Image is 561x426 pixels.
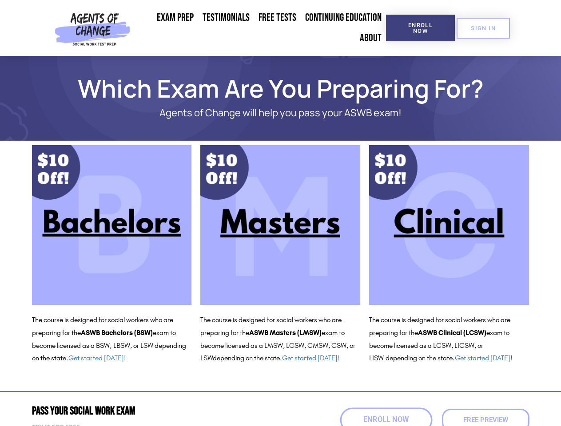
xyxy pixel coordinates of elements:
[418,328,486,337] b: ASWB Clinical (LCSW)
[363,416,409,424] span: Enroll Now
[355,28,386,48] a: About
[369,314,529,365] p: The course is designed for social workers who are preparing for the exam to become licensed as a ...
[471,25,496,31] span: SIGN IN
[301,8,386,28] a: Continuing Education
[134,8,386,48] nav: Menu
[463,417,508,423] span: Free Preview
[28,78,534,99] h1: Which Exam Are You Preparing For?
[32,314,192,365] p: The course is designed for social workers who are preparing for the exam to become licensed as a ...
[198,8,254,28] a: Testimonials
[254,8,301,28] a: Free Tests
[68,354,126,362] a: Get started [DATE]!
[453,354,512,362] span: . !
[457,18,510,39] a: SIGN IN
[400,22,441,34] span: Enroll Now
[63,107,498,118] p: Agents of Change will help you pass your ASWB exam!
[213,354,339,362] span: depending on the state.
[386,354,453,362] span: depending on the state
[152,8,198,28] a: Exam Prep
[386,15,455,41] a: Enroll Now
[32,406,276,417] h2: Pass Your Social Work Exam
[81,328,153,337] b: ASWB Bachelors (BSW)
[455,354,510,362] a: Get started [DATE]
[200,314,360,365] p: The course is designed for social workers who are preparing for the exam to become licensed as a ...
[282,354,339,362] a: Get started [DATE]!
[249,328,322,337] b: ASWB Masters (LMSW)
